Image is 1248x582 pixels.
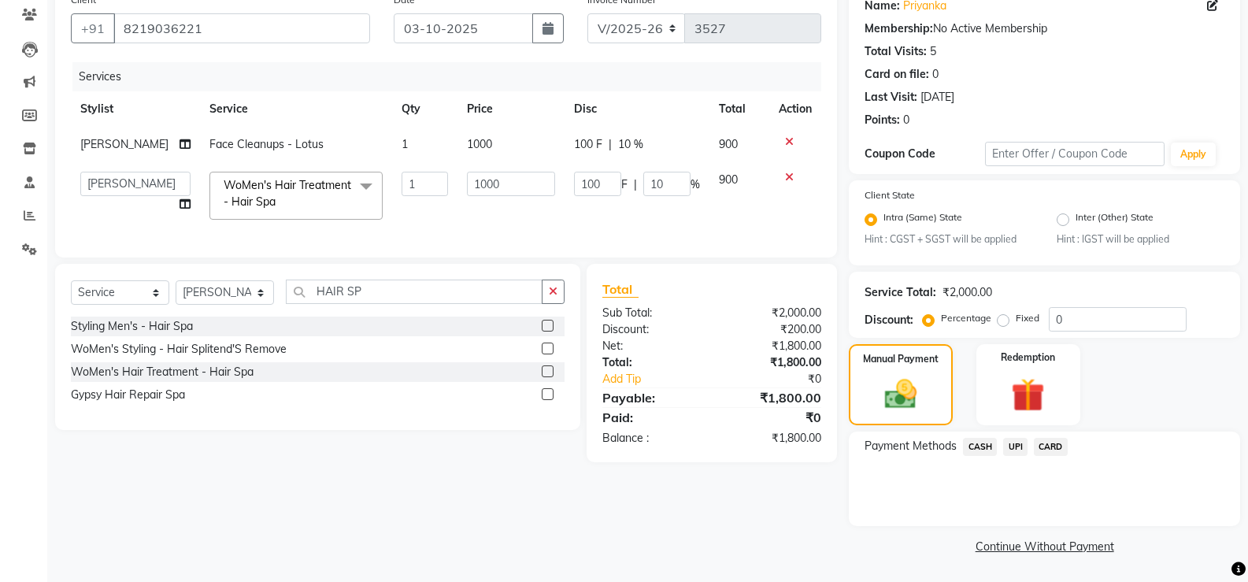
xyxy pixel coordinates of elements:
[865,89,917,106] div: Last Visit:
[71,364,254,380] div: WoMen's Hair Treatment - Hair Spa
[1171,143,1216,166] button: Apply
[72,62,833,91] div: Services
[200,91,392,127] th: Service
[71,91,200,127] th: Stylist
[875,376,927,413] img: _cash.svg
[1001,374,1055,416] img: _gift.svg
[691,176,700,193] span: %
[618,136,643,153] span: 10 %
[712,338,833,354] div: ₹1,800.00
[1076,210,1154,229] label: Inter (Other) State
[865,438,957,454] span: Payment Methods
[920,89,954,106] div: [DATE]
[565,91,709,127] th: Disc
[80,137,168,151] span: [PERSON_NAME]
[719,172,738,187] span: 900
[1057,232,1224,247] small: Hint : IGST will be applied
[467,137,492,151] span: 1000
[932,66,939,83] div: 0
[712,430,833,447] div: ₹1,800.00
[865,43,927,60] div: Total Visits:
[71,13,115,43] button: +91
[712,321,833,338] div: ₹200.00
[963,438,997,456] span: CASH
[769,91,821,127] th: Action
[286,280,543,304] input: Search or Scan
[865,20,1224,37] div: No Active Membership
[930,43,936,60] div: 5
[609,136,612,153] span: |
[865,188,915,202] label: Client State
[591,338,712,354] div: Net:
[732,371,833,387] div: ₹0
[591,371,732,387] a: Add Tip
[985,142,1165,166] input: Enter Offer / Coupon Code
[865,284,936,301] div: Service Total:
[712,408,833,427] div: ₹0
[941,311,991,325] label: Percentage
[591,305,712,321] div: Sub Total:
[865,112,900,128] div: Points:
[865,66,929,83] div: Card on file:
[591,388,712,407] div: Payable:
[942,284,992,301] div: ₹2,000.00
[71,318,193,335] div: Styling Men's - Hair Spa
[591,408,712,427] div: Paid:
[865,20,933,37] div: Membership:
[712,354,833,371] div: ₹1,800.00
[719,137,738,151] span: 900
[621,176,628,193] span: F
[113,13,370,43] input: Search by Name/Mobile/Email/Code
[71,341,287,358] div: WoMen's Styling - Hair Splitend'S Remove
[276,195,283,209] a: x
[865,312,913,328] div: Discount:
[852,539,1237,555] a: Continue Without Payment
[591,430,712,447] div: Balance :
[392,91,457,127] th: Qty
[883,210,962,229] label: Intra (Same) State
[224,178,351,209] span: WoMen's Hair Treatment - Hair Spa
[1034,438,1068,456] span: CARD
[602,281,639,298] span: Total
[402,137,408,151] span: 1
[209,137,324,151] span: Face Cleanups - Lotus
[712,305,833,321] div: ₹2,000.00
[865,232,1032,247] small: Hint : CGST + SGST will be applied
[1016,311,1039,325] label: Fixed
[863,352,939,366] label: Manual Payment
[865,146,984,162] div: Coupon Code
[1003,438,1028,456] span: UPI
[591,321,712,338] div: Discount:
[1001,350,1055,365] label: Redemption
[457,91,565,127] th: Price
[591,354,712,371] div: Total:
[712,388,833,407] div: ₹1,800.00
[634,176,637,193] span: |
[574,136,602,153] span: 100 F
[709,91,770,127] th: Total
[71,387,185,403] div: Gypsy Hair Repair Spa
[903,112,909,128] div: 0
